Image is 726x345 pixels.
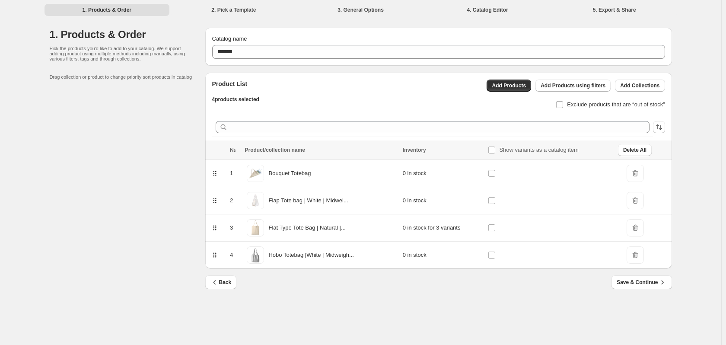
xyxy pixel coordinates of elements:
p: Pick the products you'd like to add to your catalog. We support adding product using multiple met... [50,46,188,61]
span: Back [210,278,232,287]
td: 0 in stock [400,242,486,269]
p: Flat Type Tote Bag | Natural |... [268,224,345,232]
span: Add Collections [620,82,659,89]
button: Add Products [487,80,531,92]
p: Bouquet Totebag [268,169,311,178]
h1: 1. Products & Order [50,28,205,42]
button: Save & Continue [611,275,672,289]
span: Product/collection name [245,147,305,153]
p: Hobo Totebag |White | Midweigh... [268,251,353,259]
button: Delete All [618,144,652,156]
span: Delete All [623,147,646,153]
div: Inventory [403,147,483,153]
span: Exclude products that are “out of stock” [567,101,665,108]
td: 0 in stock for 3 variants [400,214,486,242]
td: 0 in stock [400,187,486,214]
span: 2 [230,197,233,204]
span: Save & Continue [617,278,666,287]
p: Drag collection or product to change priority sort products in catalog [50,74,205,80]
span: Add Products using filters [541,82,605,89]
span: 4 [230,252,233,258]
span: Catalog name [212,35,247,42]
span: 4 products selected [212,96,259,102]
span: 3 [230,224,233,231]
span: № [230,147,236,153]
span: 1 [230,170,233,176]
button: Back [205,275,237,289]
td: 0 in stock [400,160,486,187]
p: Flap Tote bag | White | Midwei... [268,196,348,205]
span: Add Products [492,82,526,89]
button: Add Products using filters [535,80,611,92]
h2: Product List [212,80,259,88]
button: Add Collections [615,80,665,92]
span: Show variants as a catalog item [499,147,579,153]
